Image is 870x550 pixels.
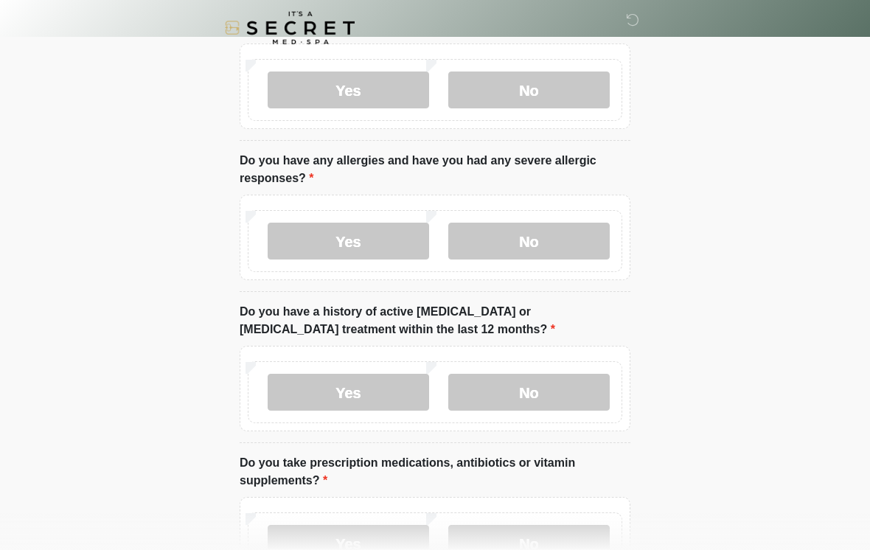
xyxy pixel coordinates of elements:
label: Yes [268,223,429,260]
label: Do you have a history of active [MEDICAL_DATA] or [MEDICAL_DATA] treatment within the last 12 mon... [240,303,630,338]
label: No [448,374,610,411]
label: No [448,223,610,260]
label: Do you have any allergies and have you had any severe allergic responses? [240,152,630,187]
label: Yes [268,374,429,411]
label: Do you take prescription medications, antibiotics or vitamin supplements? [240,454,630,490]
label: Yes [268,72,429,108]
label: No [448,72,610,108]
img: It's A Secret Med Spa Logo [225,11,355,44]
